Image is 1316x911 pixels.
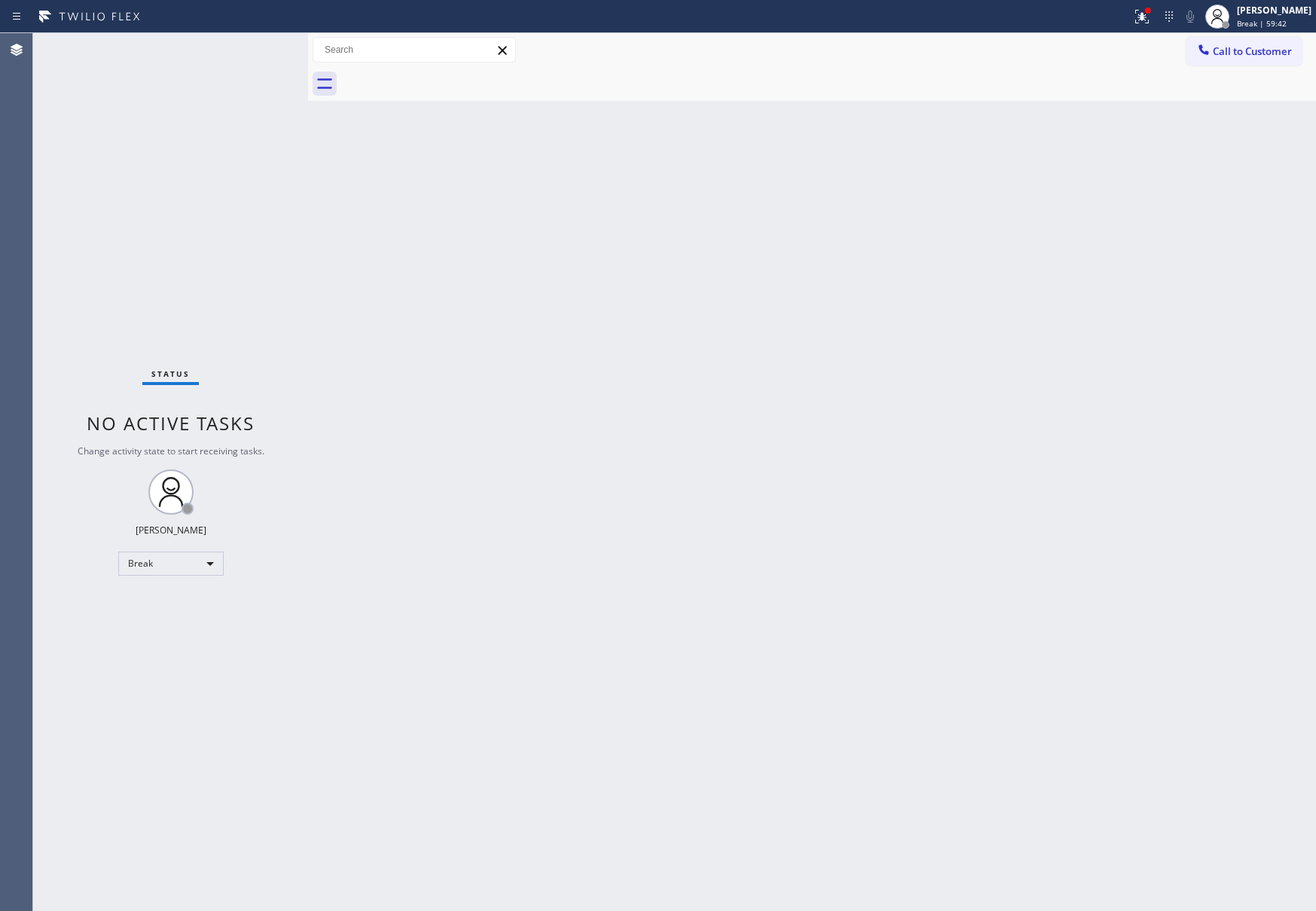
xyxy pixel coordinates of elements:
span: No active tasks [87,411,255,436]
div: [PERSON_NAME] [1237,4,1311,17]
span: Break | 59:42 [1237,18,1287,29]
button: Mute [1180,6,1201,27]
div: [PERSON_NAME] [136,524,206,537]
span: Change activity state to start receiving tasks. [78,445,264,457]
span: Status [151,368,190,379]
div: Break [118,552,224,576]
input: Search [313,38,515,62]
button: Call to Customer [1186,37,1302,66]
span: Call to Customer [1213,44,1292,58]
